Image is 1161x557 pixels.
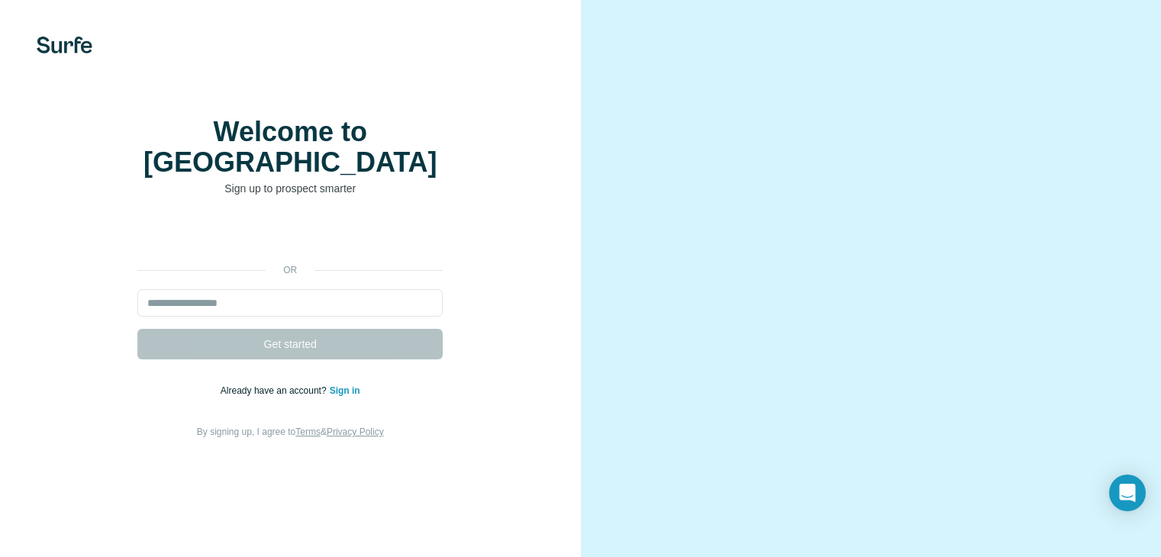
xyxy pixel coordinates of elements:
a: Terms [295,427,321,437]
p: Sign up to prospect smarter [137,181,443,196]
h1: Welcome to [GEOGRAPHIC_DATA] [137,117,443,178]
span: By signing up, I agree to & [197,427,384,437]
a: Privacy Policy [327,427,384,437]
div: Open Intercom Messenger [1109,475,1146,511]
p: or [266,263,314,277]
span: Already have an account? [221,385,330,396]
a: Sign in [330,385,360,396]
iframe: Sign in with Google Button [130,219,450,253]
img: Surfe's logo [37,37,92,53]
